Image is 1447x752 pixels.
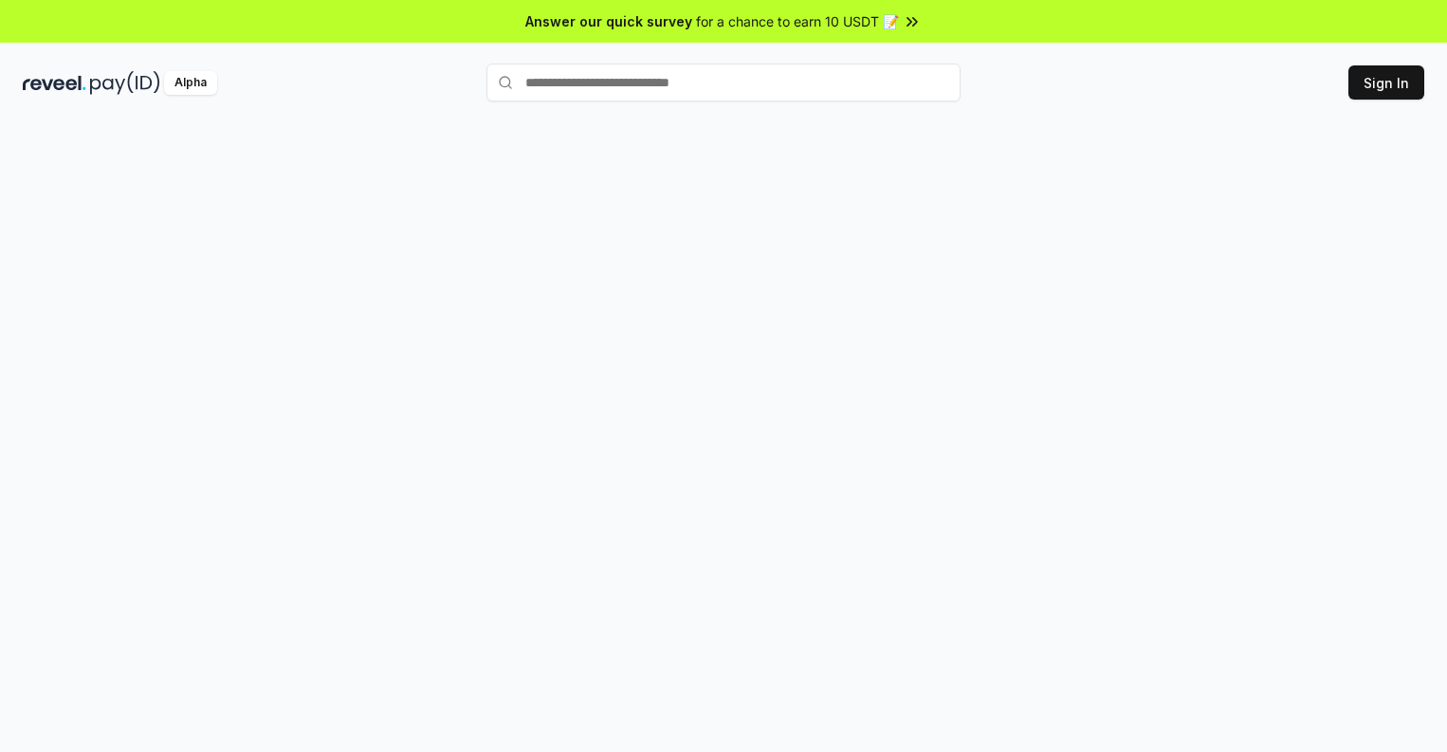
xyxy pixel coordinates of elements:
[90,71,160,95] img: pay_id
[164,71,217,95] div: Alpha
[1348,65,1424,100] button: Sign In
[696,11,899,31] span: for a chance to earn 10 USDT 📝
[23,71,86,95] img: reveel_dark
[525,11,692,31] span: Answer our quick survey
